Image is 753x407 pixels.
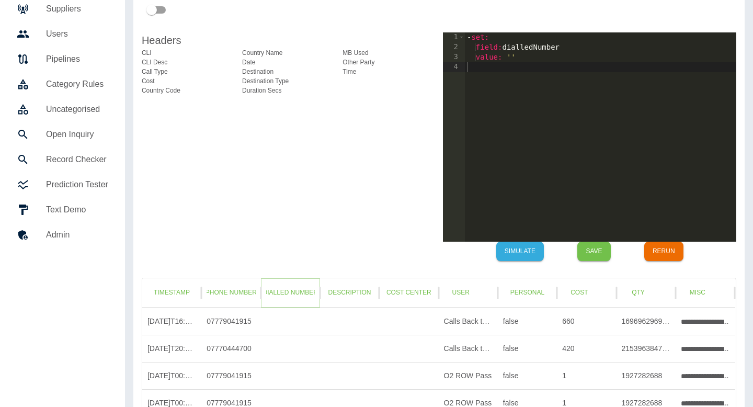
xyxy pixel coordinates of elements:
div: 2025-01-27T16:18:35.000Z [142,308,201,335]
button: User [444,283,478,302]
p: MB Used [343,48,435,58]
div: O2 ROW Pass [439,362,498,389]
p: Time [343,67,435,76]
p: Destination Type [242,76,334,86]
button: Cost [562,283,596,302]
p: CLI Desc [142,58,234,67]
a: Uncategorised [8,97,117,122]
h5: Prediction Tester [46,178,108,191]
p: Duration Secs [242,86,334,95]
h5: Uncategorised [46,103,108,116]
button: Save [577,242,611,261]
button: Simulate [496,242,544,261]
h5: Open Inquiry [46,128,108,141]
a: Open Inquiry [8,122,117,147]
button: Dialled Number [266,283,315,302]
h5: Category Rules [46,78,108,91]
a: Prediction Tester [8,172,117,197]
p: Other Party [343,58,435,67]
div: false [498,362,557,389]
div: 1927282688 [617,362,676,389]
a: Category Rules [8,72,117,97]
div: 660 [557,308,616,335]
div: 2025-01-01T20:54:18.000Z [142,335,201,362]
h5: Text Demo [46,203,108,216]
span: Toggle code folding, rows 1 through 3 [459,32,464,42]
div: 07779041915 [201,308,260,335]
div: Calls Back to UK ITS MO - Morocco [439,308,498,335]
div: 3 [443,52,465,62]
a: Pipelines [8,47,117,72]
h5: Pipelines [46,53,108,65]
p: Date [242,58,334,67]
p: CLI [142,48,234,58]
div: 2025-01-28T00:18:38.000Z [142,362,201,389]
h5: Admin [46,229,108,241]
h5: Users [46,28,108,40]
button: Phone Number [207,283,255,302]
a: Users [8,21,117,47]
p: Destination [242,67,334,76]
h5: Record Checker [46,153,108,166]
h5: Suppliers [46,3,108,15]
a: Admin [8,222,117,247]
p: Country Code [142,86,234,95]
button: Description [325,283,374,302]
div: 2 [443,42,465,52]
div: 07770444700 [201,335,260,362]
a: Text Demo [8,197,117,222]
div: 1 [557,362,616,389]
div: 215396384768 [617,335,676,362]
p: Country Name [242,48,334,58]
p: Cost [142,76,234,86]
button: Personal [503,283,552,302]
button: Timestamp [147,283,196,302]
button: Rerun [644,242,683,261]
div: 4 [443,62,465,72]
a: Record Checker [8,147,117,172]
button: Misc [681,283,714,302]
button: Cost Center [384,283,433,302]
div: 1 [443,32,465,42]
div: false [498,308,557,335]
div: Calls Back to UK ITS MO - Morocco [439,335,498,362]
div: 07779041915 [201,362,260,389]
h4: Headers [142,32,435,48]
div: 420 [557,335,616,362]
div: false [498,335,557,362]
p: Call Type [142,67,234,76]
button: Qty [622,283,655,302]
div: 169696296960 [617,308,676,335]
